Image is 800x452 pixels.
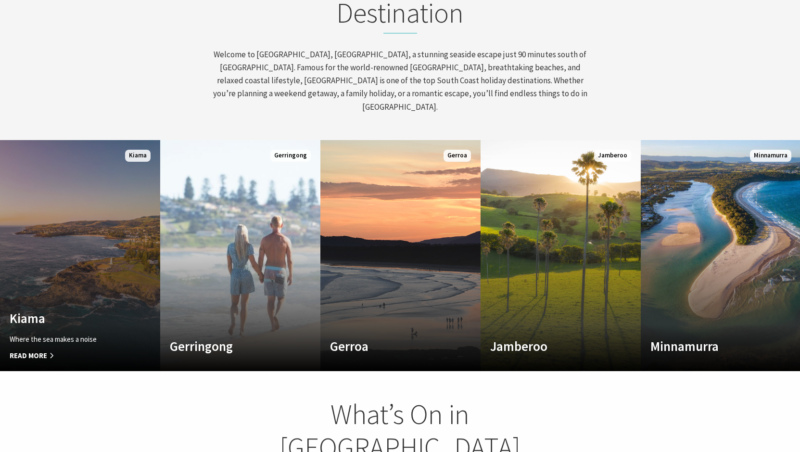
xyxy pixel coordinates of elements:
p: Welcome to [GEOGRAPHIC_DATA], [GEOGRAPHIC_DATA], a stunning seaside escape just 90 minutes south ... [212,48,589,114]
span: Jamberoo [594,150,631,162]
h4: Kiama [10,310,127,326]
span: Kiama [125,150,151,162]
a: Custom Image Used Jamberoo Jamberoo [481,140,641,371]
h4: Gerroa [330,338,447,354]
a: Custom Image Used Gerringong Gerringong [160,140,320,371]
p: Where the sea makes a noise [10,334,127,345]
h4: Minnamurra [650,338,767,354]
h4: Jamberoo [490,338,607,354]
a: Custom Image Used Gerroa Gerroa [320,140,481,371]
span: Read More [10,350,127,362]
span: Gerringong [270,150,311,162]
span: Minnamurra [750,150,791,162]
span: Gerroa [444,150,471,162]
h4: Gerringong [170,338,287,354]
